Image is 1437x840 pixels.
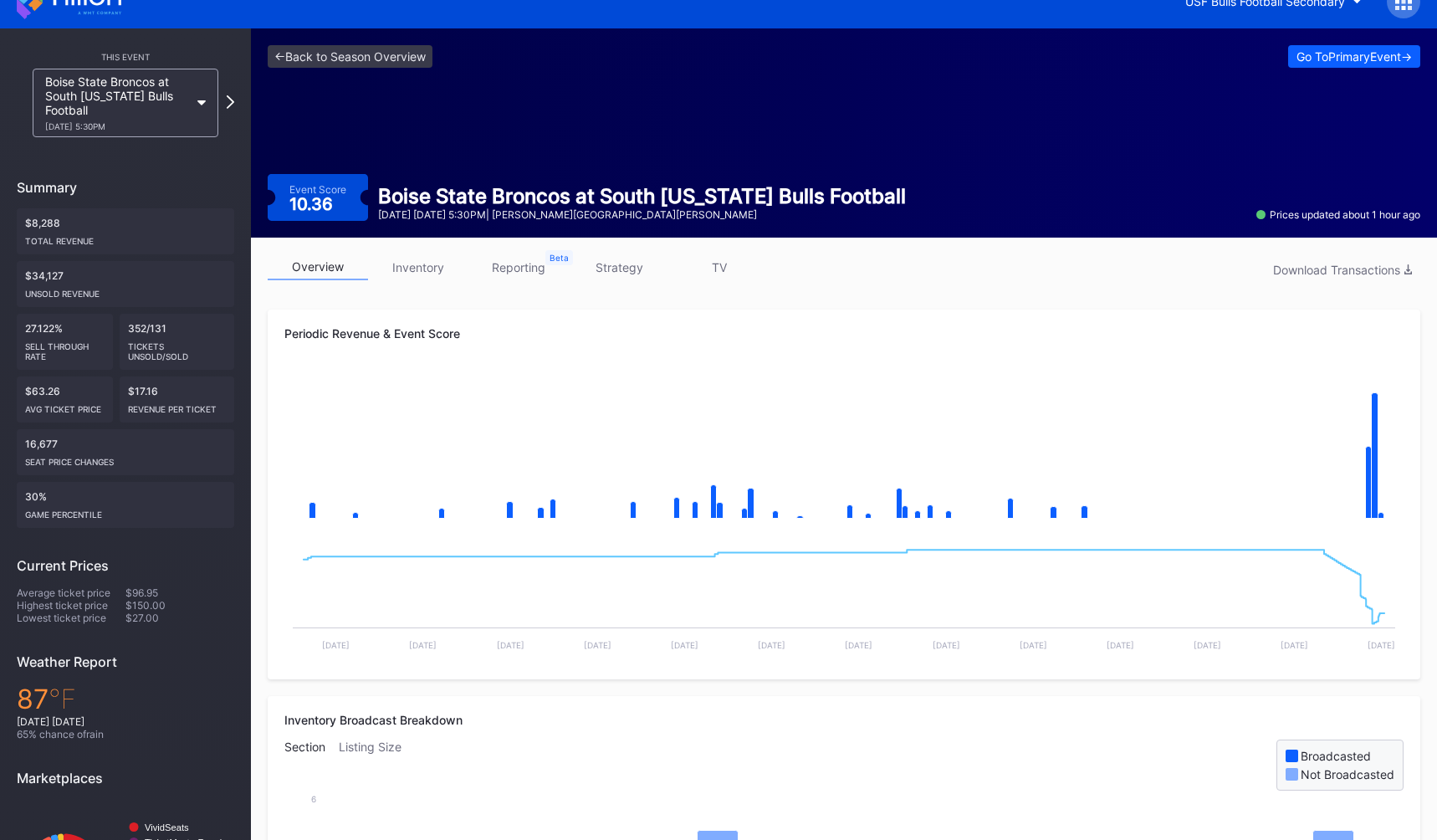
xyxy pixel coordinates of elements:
[284,370,1404,537] svg: Chart title
[25,450,226,467] div: seat price changes
[17,208,234,254] div: $8,288
[125,612,234,624] div: $27.00
[268,45,432,68] a: <-Back to Season Overview
[128,335,227,361] div: Tickets Unsold/Sold
[17,715,234,728] div: [DATE] [DATE]
[145,822,189,832] text: VividSeats
[1301,767,1394,781] div: Not Broadcasted
[268,254,368,280] a: overview
[339,740,415,791] div: Listing Size
[45,121,189,131] div: [DATE] 5:30PM
[17,261,234,307] div: $34,127
[120,376,235,423] div: $17.16
[497,640,524,650] text: [DATE]
[1265,259,1420,281] button: Download Transactions
[125,586,234,599] div: $96.95
[25,397,105,414] div: Avg ticket price
[1194,640,1221,650] text: [DATE]
[284,326,1404,341] div: Periodic Revenue & Event Score
[584,640,611,650] text: [DATE]
[17,599,125,612] div: Highest ticket price
[25,335,105,361] div: Sell Through Rate
[17,314,113,370] div: 27.122%
[378,184,906,208] div: Boise State Broncos at South [US_STATE] Bulls Football
[1296,49,1412,64] div: Go To Primary Event ->
[25,282,226,299] div: Unsold Revenue
[45,74,189,131] div: Boise State Broncos at South [US_STATE] Bulls Football
[25,229,226,246] div: Total Revenue
[1107,640,1134,650] text: [DATE]
[17,482,234,528] div: 30%
[933,640,960,650] text: [DATE]
[845,640,872,650] text: [DATE]
[17,52,234,62] div: This Event
[1288,45,1420,68] button: Go ToPrimaryEvent->
[128,397,227,414] div: Revenue per ticket
[1020,640,1047,650] text: [DATE]
[17,612,125,624] div: Lowest ticket price
[311,794,316,804] text: 6
[17,683,234,715] div: 87
[120,314,235,370] div: 352/131
[284,740,339,791] div: Section
[17,770,234,786] div: Marketplaces
[17,653,234,670] div: Weather Report
[17,376,113,423] div: $63.26
[569,254,669,280] a: strategy
[758,640,785,650] text: [DATE]
[378,208,906,221] div: [DATE] [DATE] 5:30PM | [PERSON_NAME][GEOGRAPHIC_DATA][PERSON_NAME]
[1301,749,1371,763] div: Broadcasted
[17,557,234,574] div: Current Prices
[468,254,569,280] a: reporting
[1273,263,1412,277] div: Download Transactions
[49,683,76,715] span: ℉
[289,183,346,196] div: Event Score
[284,537,1404,663] svg: Chart title
[409,640,437,650] text: [DATE]
[368,254,468,280] a: inventory
[1256,208,1420,221] div: Prices updated about 1 hour ago
[1368,640,1395,650] text: [DATE]
[284,713,1404,727] div: Inventory Broadcast Breakdown
[1281,640,1308,650] text: [DATE]
[17,728,234,740] div: 65 % chance of rain
[322,640,350,650] text: [DATE]
[671,640,698,650] text: [DATE]
[17,429,234,475] div: 16,677
[669,254,770,280] a: TV
[25,503,226,520] div: Game percentile
[17,586,125,599] div: Average ticket price
[17,179,234,196] div: Summary
[125,599,234,612] div: $150.00
[289,196,337,213] div: 10.36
